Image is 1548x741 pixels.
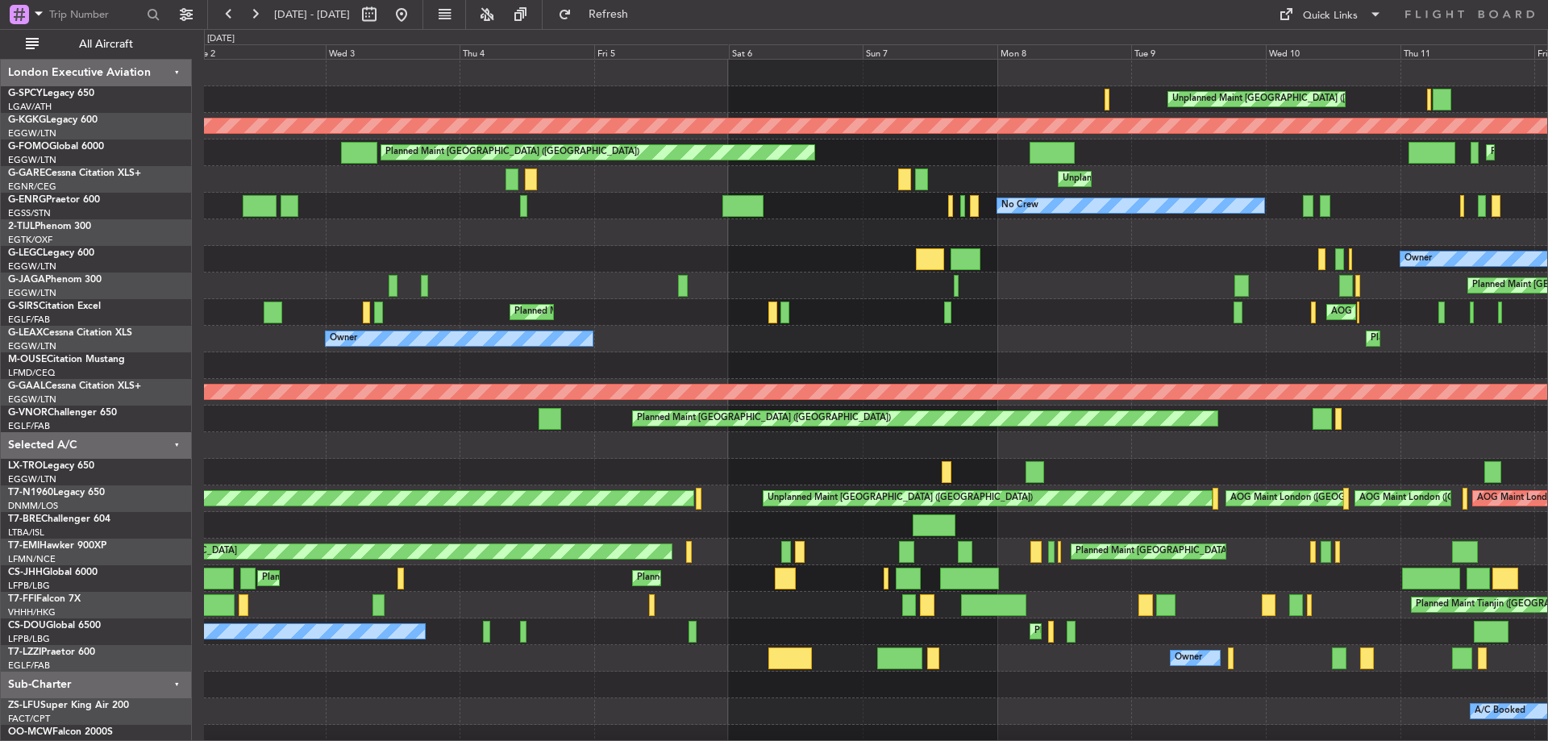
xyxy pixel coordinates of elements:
span: G-LEAX [8,328,43,338]
a: EGGW/LTN [8,127,56,139]
span: LX-TRO [8,461,43,471]
div: A/C Booked [1475,699,1525,723]
div: Thu 4 [460,44,594,59]
div: AOG Maint [PERSON_NAME] [1331,300,1454,324]
a: G-SIRSCitation Excel [8,302,101,311]
span: G-SIRS [8,302,39,311]
span: 2-TIJL [8,222,35,231]
a: G-LEAXCessna Citation XLS [8,328,132,338]
a: EGGW/LTN [8,340,56,352]
input: Trip Number [49,2,142,27]
div: Unplanned Maint [GEOGRAPHIC_DATA] ([GEOGRAPHIC_DATA]) [768,486,1033,510]
a: OO-MCWFalcon 2000S [8,727,113,737]
a: CS-JHHGlobal 6000 [8,568,98,577]
span: Refresh [575,9,643,20]
span: G-KGKG [8,115,46,125]
span: G-SPCY [8,89,43,98]
a: T7-FFIFalcon 7X [8,594,81,604]
div: Tue 2 [191,44,326,59]
div: Wed 10 [1266,44,1400,59]
a: LFPB/LBG [8,633,50,645]
span: G-LEGC [8,248,43,258]
a: LX-TROLegacy 650 [8,461,94,471]
span: G-GARE [8,169,45,178]
a: EGGW/LTN [8,393,56,406]
div: No Crew [1001,194,1038,218]
a: 2-TIJLPhenom 300 [8,222,91,231]
a: G-SPCYLegacy 650 [8,89,94,98]
div: AOG Maint London ([GEOGRAPHIC_DATA]) [1359,486,1540,510]
div: Thu 11 [1400,44,1535,59]
div: Mon 8 [997,44,1132,59]
a: M-OUSECitation Mustang [8,355,125,364]
div: Tue 9 [1131,44,1266,59]
a: G-LEGCLegacy 600 [8,248,94,258]
a: LTBA/ISL [8,527,44,539]
div: Quick Links [1303,8,1358,24]
div: Planned Maint [GEOGRAPHIC_DATA] ([GEOGRAPHIC_DATA]) [637,566,891,590]
div: Planned Maint [GEOGRAPHIC_DATA] ([GEOGRAPHIC_DATA]) [637,406,891,431]
a: T7-EMIHawker 900XP [8,541,106,551]
a: G-GARECessna Citation XLS+ [8,169,141,178]
div: Sun 7 [863,44,997,59]
span: [DATE] - [DATE] [274,7,350,22]
div: Sat 6 [729,44,863,59]
span: CS-JHH [8,568,43,577]
a: LFMD/CEQ [8,367,55,379]
div: AOG Maint London ([GEOGRAPHIC_DATA]) [1230,486,1411,510]
span: G-JAGA [8,275,45,285]
div: Owner [330,327,357,351]
a: EGSS/STN [8,207,51,219]
a: LGAV/ATH [8,101,52,113]
span: T7-N1960 [8,488,53,497]
a: EGNR/CEG [8,181,56,193]
span: OO-MCW [8,727,52,737]
a: T7-N1960Legacy 650 [8,488,105,497]
span: M-OUSE [8,355,47,364]
div: Owner [1404,247,1432,271]
a: EGGW/LTN [8,260,56,273]
a: T7-LZZIPraetor 600 [8,647,95,657]
a: DNMM/LOS [8,500,58,512]
span: All Aircraft [42,39,170,50]
span: G-VNOR [8,408,48,418]
span: ZS-LFU [8,701,40,710]
div: Unplanned Maint Chester [1063,167,1167,191]
div: Owner [1175,646,1202,670]
span: G-ENRG [8,195,46,205]
span: T7-FFI [8,594,36,604]
a: EGGW/LTN [8,287,56,299]
a: EGLF/FAB [8,420,50,432]
span: CS-DOU [8,621,46,631]
a: CS-DOUGlobal 6500 [8,621,101,631]
div: Planned Maint [GEOGRAPHIC_DATA] ([GEOGRAPHIC_DATA]) [1034,619,1288,643]
a: G-GAALCessna Citation XLS+ [8,381,141,391]
a: EGGW/LTN [8,473,56,485]
a: G-KGKGLegacy 600 [8,115,98,125]
a: G-ENRGPraetor 600 [8,195,100,205]
div: Wed 3 [326,44,460,59]
a: EGGW/LTN [8,154,56,166]
button: All Aircraft [18,31,175,57]
a: EGLF/FAB [8,314,50,326]
button: Refresh [551,2,647,27]
a: T7-BREChallenger 604 [8,514,110,524]
span: G-GAAL [8,381,45,391]
a: LFPB/LBG [8,580,50,592]
div: Planned Maint [GEOGRAPHIC_DATA] [1076,539,1230,564]
a: EGLF/FAB [8,660,50,672]
span: T7-LZZI [8,647,41,657]
div: [DATE] [207,32,235,46]
div: Planned Maint [GEOGRAPHIC_DATA] ([GEOGRAPHIC_DATA]) [262,566,516,590]
a: VHHH/HKG [8,606,56,618]
a: G-VNORChallenger 650 [8,408,117,418]
a: G-JAGAPhenom 300 [8,275,102,285]
div: Planned Maint [GEOGRAPHIC_DATA] ([GEOGRAPHIC_DATA]) [385,140,639,164]
span: T7-EMI [8,541,40,551]
div: Planned Maint [GEOGRAPHIC_DATA] ([GEOGRAPHIC_DATA]) [514,300,768,324]
span: G-FOMO [8,142,49,152]
button: Quick Links [1271,2,1390,27]
a: EGTK/OXF [8,234,52,246]
a: G-FOMOGlobal 6000 [8,142,104,152]
a: FACT/CPT [8,713,50,725]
